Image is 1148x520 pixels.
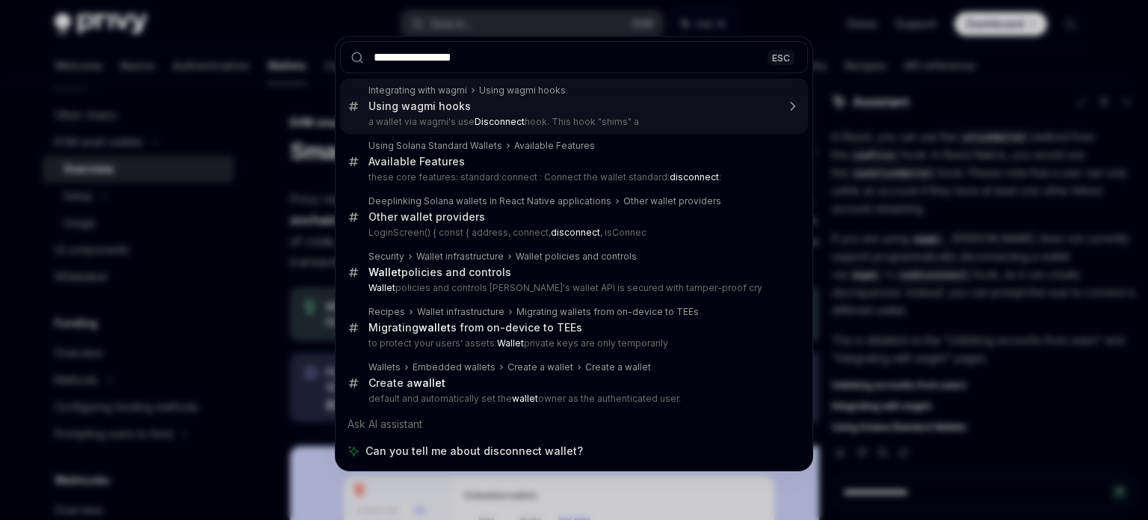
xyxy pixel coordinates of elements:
[551,227,600,238] b: disconnect
[416,251,504,263] div: Wallet infrastructure
[368,266,511,279] div: policies and controls
[512,393,538,404] b: wallet
[368,361,401,373] div: Wallets
[413,361,496,373] div: Embedded wallets
[368,321,582,334] div: Migrating s from on-device to TEEs
[368,195,611,207] div: Deeplinking Solana wallets in React Native applications
[368,116,777,128] p: a wallet via wagmi's use hook. This hook "shims" a
[368,266,401,278] b: Wallet
[417,306,504,318] div: Wallet infrastructure
[368,227,777,239] p: LoginScreen() { const { address, connect, , isConnec
[368,393,777,405] p: default and automatically set the owner as the authenticated user.
[516,306,699,318] div: Migrating wallets from on-device to TEEs
[368,376,445,390] div: Create a
[585,361,651,373] div: Create a wallet
[419,321,451,334] b: wallet
[368,337,777,349] p: to protect your users' assets. private keys are only temporarily
[368,282,395,293] b: Wallet
[475,116,525,127] b: Disconnect
[623,195,721,207] div: Other wallet providers
[368,171,777,183] p: these core features: standard:connect : Connect the wallet standard: :
[365,444,583,459] span: Can you tell me about disconnect wallet?
[368,210,485,224] div: Other wallet providers
[497,337,524,349] b: Wallet
[479,85,566,97] div: Using wagmi hooks
[368,282,777,294] p: policies and controls [PERSON_NAME]'s wallet API is secured with tamper-proof cry
[368,100,471,113] div: Using wagmi hooks
[368,85,467,97] div: Integrating with wagmi
[368,140,502,152] div: Using Solana Standard Wallets
[368,306,405,318] div: Recipes
[768,49,794,65] div: ESC
[413,376,445,389] b: wallet
[670,171,719,183] b: disconnect
[514,140,595,152] div: Available Features
[340,411,808,438] div: Ask AI assistant
[516,251,637,263] div: Wallet policies and controls
[368,155,465,168] div: Available Features
[507,361,573,373] div: Create a wallet
[368,251,404,263] div: Security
